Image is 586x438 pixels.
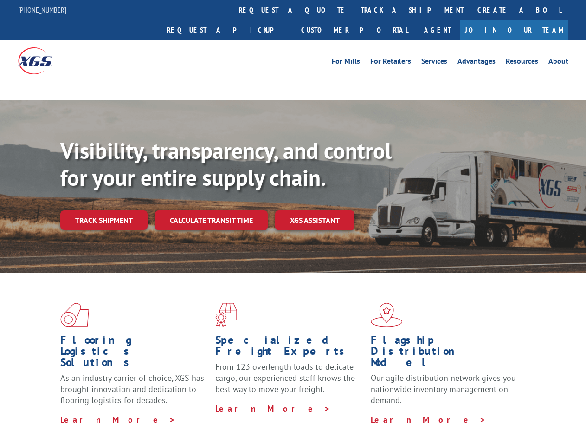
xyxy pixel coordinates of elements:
a: Learn More > [371,414,486,425]
b: Visibility, transparency, and control for your entire supply chain. [60,136,392,192]
a: Track shipment [60,210,148,230]
a: Resources [506,58,538,68]
a: Services [421,58,447,68]
img: xgs-icon-total-supply-chain-intelligence-red [60,303,89,327]
img: xgs-icon-focused-on-flooring-red [215,303,237,327]
a: Advantages [457,58,496,68]
img: xgs-icon-flagship-distribution-model-red [371,303,403,327]
h1: Specialized Freight Experts [215,334,363,361]
a: Request a pickup [160,20,294,40]
a: About [548,58,568,68]
a: Join Our Team [460,20,568,40]
a: XGS ASSISTANT [275,210,354,230]
span: Our agile distribution network gives you nationwide inventory management on demand. [371,373,516,405]
a: Customer Portal [294,20,415,40]
a: Agent [415,20,460,40]
a: Calculate transit time [155,210,268,230]
span: As an industry carrier of choice, XGS has brought innovation and dedication to flooring logistics... [60,373,204,405]
h1: Flooring Logistics Solutions [60,334,208,373]
a: For Retailers [370,58,411,68]
h1: Flagship Distribution Model [371,334,519,373]
p: From 123 overlength loads to delicate cargo, our experienced staff knows the best way to move you... [215,361,363,403]
a: Learn More > [215,403,331,414]
a: [PHONE_NUMBER] [18,5,66,14]
a: For Mills [332,58,360,68]
a: Learn More > [60,414,176,425]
